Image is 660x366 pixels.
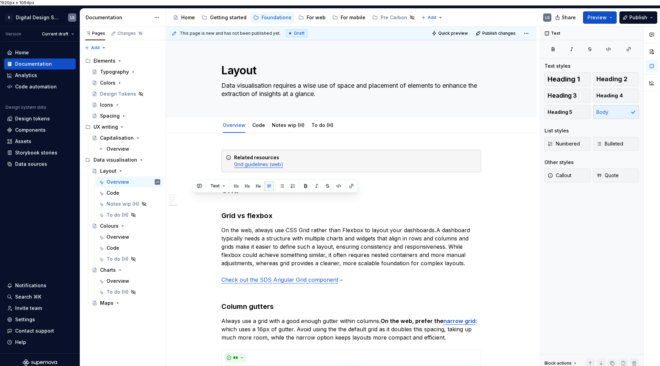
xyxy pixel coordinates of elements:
[220,118,248,132] div: Overview
[100,134,134,141] div: Capitalisation
[544,72,591,86] button: Heading 1
[587,14,607,21] span: Preview
[544,63,571,69] div: Text styles
[370,12,418,23] a: Pre Carbon
[107,190,119,196] div: Code
[272,122,305,128] a: Notes wip (H)
[15,83,57,90] div: Code automation
[4,159,76,170] a: Data sources
[419,13,445,22] button: Add
[93,157,137,163] div: Data visualisation
[85,31,105,36] div: Pages
[23,359,57,366] a: Supernova Logo
[39,29,77,39] button: Current draft
[5,31,21,37] div: Version
[4,325,76,336] button: Contact support
[220,62,480,79] textarea: Layout
[262,14,291,21] div: Foundations
[4,291,76,302] button: Search ⌘K
[15,49,29,56] div: Home
[89,132,163,143] a: Capitalisation
[89,66,163,77] a: Typography
[307,14,326,21] div: For web
[221,226,481,284] p: On the web, always use CSS Grid rather than Flexbox to layout your dashboards A dashboard typical...
[180,31,280,36] span: This page is new and has not been published yet.
[552,11,580,24] button: Share
[4,58,76,69] a: Documentation
[381,14,407,21] div: Pre Carbon
[96,243,163,254] a: Code
[5,13,13,22] div: S
[96,176,163,187] a: OverviewLS
[252,122,265,128] a: Code
[89,99,163,110] a: Icons
[430,29,471,38] button: Quick preview
[89,265,163,276] a: Charts
[89,165,163,176] a: Layout
[15,127,46,133] div: Components
[170,11,418,24] div: Page tree
[428,15,436,20] span: Add
[234,154,279,160] strong: Related resources
[137,31,143,36] span: 15
[107,234,129,240] div: Overview
[82,43,108,53] button: Add
[330,12,368,23] a: For mobile
[544,137,591,151] button: Numbered
[548,140,580,147] span: Numbered
[4,47,76,58] a: Home
[250,118,268,132] div: Code
[4,303,76,314] a: Invite team
[107,146,129,152] div: Overview
[89,88,163,99] a: Design Tokens
[220,80,480,99] textarea: Data visualisation requires a wise use of space and placement of elements to enhance the extracti...
[544,360,572,366] div: Block actions
[96,198,163,209] a: Notes wip (H)
[93,57,115,64] div: Elements
[96,254,163,265] a: To do (H)
[593,169,639,182] button: Quote
[82,55,163,309] div: Page tree
[170,12,198,23] a: Home
[221,292,481,311] h3: Column gutters
[4,337,76,348] button: Help
[381,317,443,324] strong: On the web, prefer the
[474,29,519,38] button: Publish changes
[15,138,31,145] div: Assets
[96,276,163,287] a: Overview
[100,267,116,273] div: Charts
[251,12,294,23] a: Foundations
[107,201,139,207] div: Notes wip (H)
[4,70,76,81] a: Analytics
[89,298,163,309] a: Maps
[91,45,100,51] span: Add
[434,227,436,234] strong: .
[443,317,475,324] a: narrow grid
[100,79,115,86] div: Colors
[544,105,591,119] button: Heading 5
[4,113,76,124] a: Design tokens
[4,147,76,158] a: Storybook stories
[544,89,591,103] button: Heading 3
[4,136,76,147] a: Assets
[221,276,338,283] a: Check out the SDS Angular Grid component
[15,293,41,300] div: Search ⌘K
[15,149,57,156] div: Storybook stories
[16,14,60,21] div: Digital Design System
[100,101,113,108] div: Icons
[596,172,619,179] span: Quote
[596,92,623,99] span: Heading 4
[100,68,129,75] div: Typography
[96,232,163,243] a: Overview
[107,289,129,295] div: To do (H)
[42,31,68,37] span: Current draft
[548,172,571,179] span: Callout
[181,14,195,21] div: Home
[107,212,129,218] div: To do (H)
[15,316,35,323] div: Settings
[82,121,163,132] div: UX writing
[96,143,163,154] a: Overview
[107,179,129,185] div: Overview
[207,181,228,191] button: Text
